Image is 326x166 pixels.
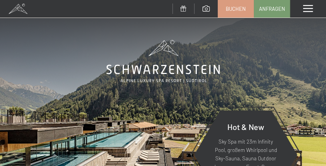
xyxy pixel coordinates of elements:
a: Buchen [218,0,253,17]
span: Anfragen [259,5,285,12]
span: Hot & New [227,122,264,132]
a: Anfragen [254,0,290,17]
span: Buchen [226,5,246,12]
